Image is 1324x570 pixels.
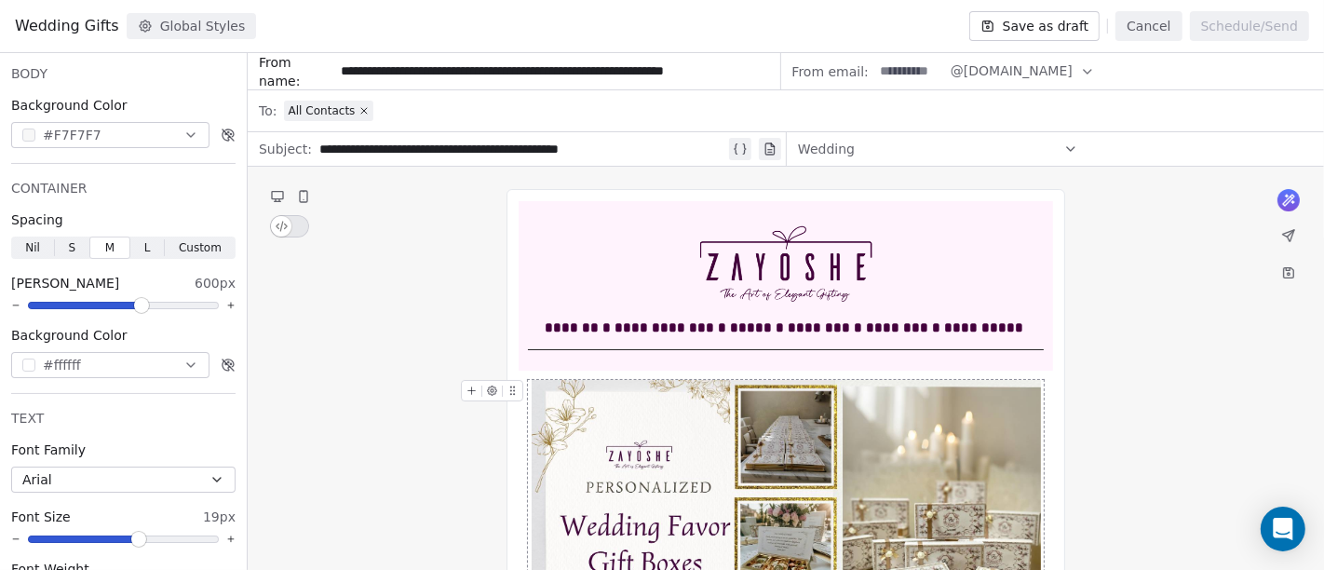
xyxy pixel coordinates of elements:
[11,210,63,229] span: Spacing
[11,508,71,526] span: Font Size
[127,13,257,39] button: Global Styles
[1115,11,1182,41] button: Cancel
[259,53,333,90] span: From name:
[195,274,236,292] span: 600px
[792,62,869,81] span: From email:
[11,96,128,115] span: Background Color
[11,64,236,83] div: BODY
[969,11,1101,41] button: Save as draft
[11,179,236,197] div: CONTAINER
[203,508,236,526] span: 19px
[25,239,40,256] span: Nil
[11,274,119,292] span: [PERSON_NAME]
[798,140,855,158] span: Wedding
[15,15,119,37] span: Wedding Gifts
[179,239,222,256] span: Custom
[22,470,52,489] span: Arial
[11,326,128,345] span: Background Color
[11,409,236,427] div: TEXT
[259,102,277,120] span: To:
[68,239,75,256] span: S
[1190,11,1309,41] button: Schedule/Send
[43,126,101,145] span: #F7F7F7
[11,352,209,378] button: #ffffff
[144,239,151,256] span: L
[951,61,1073,81] span: @[DOMAIN_NAME]
[11,441,86,459] span: Font Family
[1261,507,1305,551] div: Open Intercom Messenger
[11,122,209,148] button: #F7F7F7
[43,356,81,375] span: #ffffff
[259,140,312,164] span: Subject:
[288,103,355,118] span: All Contacts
